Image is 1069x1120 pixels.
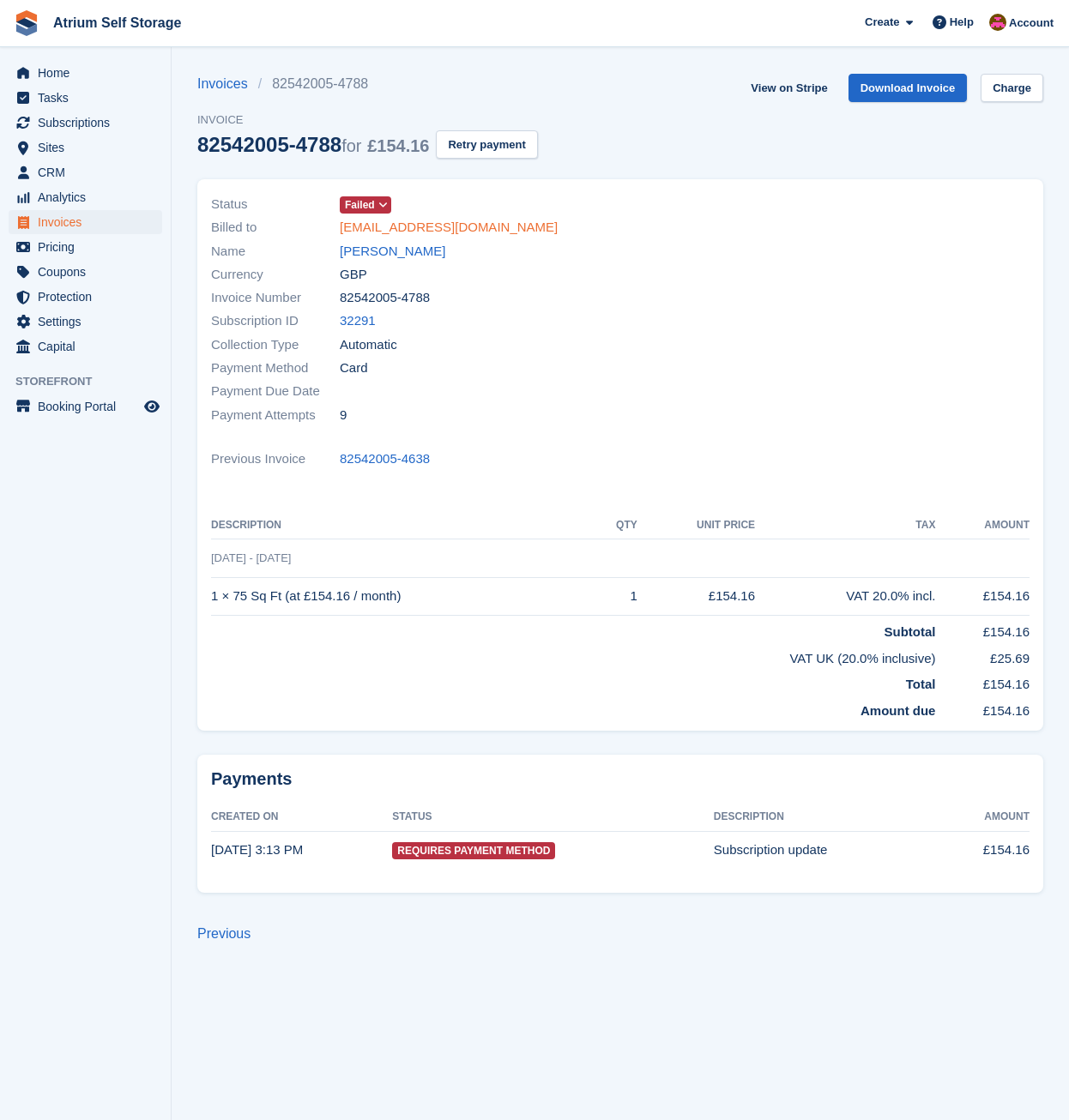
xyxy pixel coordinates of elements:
a: Preview store [142,396,162,417]
span: Capital [38,334,141,358]
span: Settings [38,310,141,334]
button: Retry payment [436,130,537,159]
span: GBP [340,265,367,285]
span: 82542005-4788 [340,288,430,308]
th: Description [211,512,595,539]
span: Payment Method [211,358,340,378]
span: Home [38,61,141,85]
span: Create [865,14,899,31]
a: Download Invoice [849,74,968,102]
th: Description [714,804,938,831]
span: Storefront [15,373,171,390]
td: VAT UK (20.0% inclusive) [211,642,935,669]
span: Coupons [38,260,141,284]
span: Name [211,242,340,262]
nav: breadcrumbs [197,74,538,94]
th: Tax [755,512,935,539]
h2: Payments [211,768,1030,790]
a: menu [9,61,162,85]
a: menu [9,111,162,135]
span: Billed to [211,218,340,238]
a: menu [9,334,162,358]
a: menu [9,160,162,184]
span: Requires Payment Method [392,842,555,859]
span: CRM [38,160,141,184]
a: Charge [981,74,1043,102]
td: 1 [595,577,637,616]
a: menu [9,285,162,309]
a: [PERSON_NAME] [340,242,445,262]
span: for [341,136,361,155]
time: 2025-07-30 14:13:46 UTC [211,842,303,857]
span: Analytics [38,185,141,209]
a: menu [9,185,162,209]
span: Subscription ID [211,311,340,331]
span: Payment Attempts [211,406,340,425]
a: menu [9,394,162,418]
th: Amount [935,512,1030,539]
span: Invoices [38,210,141,234]
strong: Subtotal [884,624,935,639]
a: menu [9,86,162,110]
span: Currency [211,265,340,285]
td: £154.16 [935,577,1030,616]
a: Atrium Self Storage [46,9,188,37]
span: 9 [340,406,347,425]
div: 82542005-4788 [197,133,429,156]
a: Failed [340,195,391,214]
a: menu [9,260,162,284]
td: £154.16 [935,668,1030,695]
span: Protection [38,285,141,309]
td: £154.16 [938,831,1030,869]
span: Payment Due Date [211,382,340,401]
a: menu [9,135,162,160]
a: 32291 [340,311,376,331]
span: Booking Portal [38,394,141,418]
a: 82542005-4638 [340,449,430,469]
span: Sites [38,135,141,160]
span: Subscriptions [38,111,141,135]
a: View on Stripe [744,74,834,102]
td: £154.16 [935,616,1030,642]
strong: Amount due [861,703,936,718]
span: Card [340,358,368,378]
span: Account [1009,15,1054,32]
td: £25.69 [935,642,1030,669]
a: [EMAIL_ADDRESS][DOMAIN_NAME] [340,218,558,238]
th: Created On [211,804,392,831]
span: £154.16 [367,136,429,155]
span: Collection Type [211,335,340,355]
img: Mark Rhodes [989,14,1006,31]
th: QTY [595,512,637,539]
th: Unit Price [637,512,755,539]
a: Previous [197,926,251,941]
th: Status [392,804,713,831]
span: Help [950,14,974,31]
td: £154.16 [637,577,755,616]
a: menu [9,310,162,334]
span: [DATE] - [DATE] [211,551,291,564]
th: Amount [938,804,1030,831]
span: Automatic [340,335,397,355]
td: Subscription update [714,831,938,869]
div: VAT 20.0% incl. [755,587,935,606]
span: Failed [345,197,375,213]
td: 1 × 75 Sq Ft (at £154.16 / month) [211,577,595,616]
span: Invoice [197,111,538,129]
span: Tasks [38,86,141,110]
span: Previous Invoice [211,449,340,469]
a: Invoices [197,74,258,94]
strong: Total [906,677,936,691]
span: Pricing [38,235,141,259]
span: Status [211,195,340,214]
img: stora-icon-8386f47178a22dfd0bd8f6a31ec36ba5ce8667c1dd55bd0f319d3a0aa187defe.svg [14,10,39,36]
a: menu [9,210,162,234]
td: £154.16 [935,695,1030,721]
a: menu [9,235,162,259]
span: Invoice Number [211,288,340,308]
